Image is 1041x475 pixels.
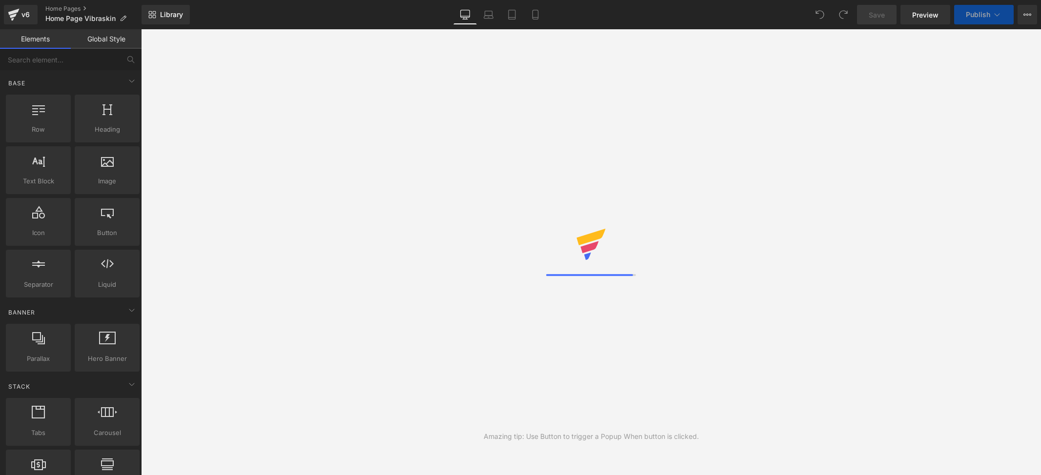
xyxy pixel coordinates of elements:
[1018,5,1037,24] button: More
[4,5,38,24] a: v6
[9,124,68,135] span: Row
[78,176,137,186] span: Image
[484,431,699,442] div: Amazing tip: Use Button to trigger a Popup When button is clicked.
[954,5,1014,24] button: Publish
[78,279,137,290] span: Liquid
[524,5,547,24] a: Mobile
[900,5,950,24] a: Preview
[78,354,137,364] span: Hero Banner
[810,5,830,24] button: Undo
[9,428,68,438] span: Tabs
[45,15,116,22] span: Home Page Vibraskin
[142,5,190,24] a: New Library
[78,428,137,438] span: Carousel
[453,5,477,24] a: Desktop
[477,5,500,24] a: Laptop
[45,5,142,13] a: Home Pages
[966,11,990,19] span: Publish
[7,382,31,391] span: Stack
[7,308,36,317] span: Banner
[71,29,142,49] a: Global Style
[160,10,183,19] span: Library
[9,176,68,186] span: Text Block
[834,5,853,24] button: Redo
[20,8,32,21] div: v6
[869,10,885,20] span: Save
[9,354,68,364] span: Parallax
[9,279,68,290] span: Separator
[912,10,939,20] span: Preview
[78,124,137,135] span: Heading
[7,79,26,88] span: Base
[500,5,524,24] a: Tablet
[78,228,137,238] span: Button
[9,228,68,238] span: Icon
